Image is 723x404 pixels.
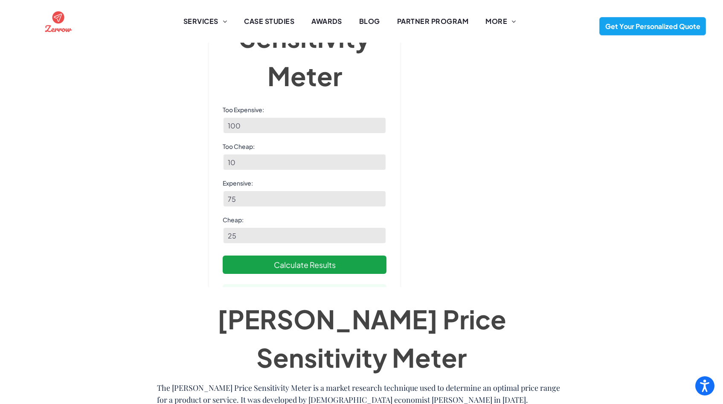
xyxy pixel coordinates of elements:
a: PARTNER PROGRAM [389,16,477,26]
img: the logo for zernow is a red circle with an airplane in it . [44,6,74,37]
input: Enter amount [223,190,386,207]
label: Expensive: [223,179,386,187]
label: Cheap: [223,215,386,224]
button: Calculate Results [223,256,386,274]
a: Get Your Personalized Quote [599,17,706,35]
input: Enter amount [223,227,386,244]
span: [PERSON_NAME] Price Sensitivity Meter [217,303,506,373]
a: AWARDS [303,16,351,26]
a: BLOG [351,16,389,26]
input: Enter amount [223,117,386,134]
a: SERVICES [175,16,235,26]
a: CASE STUDIES [235,16,303,26]
label: Too Expensive: [223,105,386,114]
input: Enter amount [223,154,386,171]
a: MORE [477,16,524,26]
label: Too Cheap: [223,142,386,151]
span: Get Your Personalized Quote [602,17,703,35]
